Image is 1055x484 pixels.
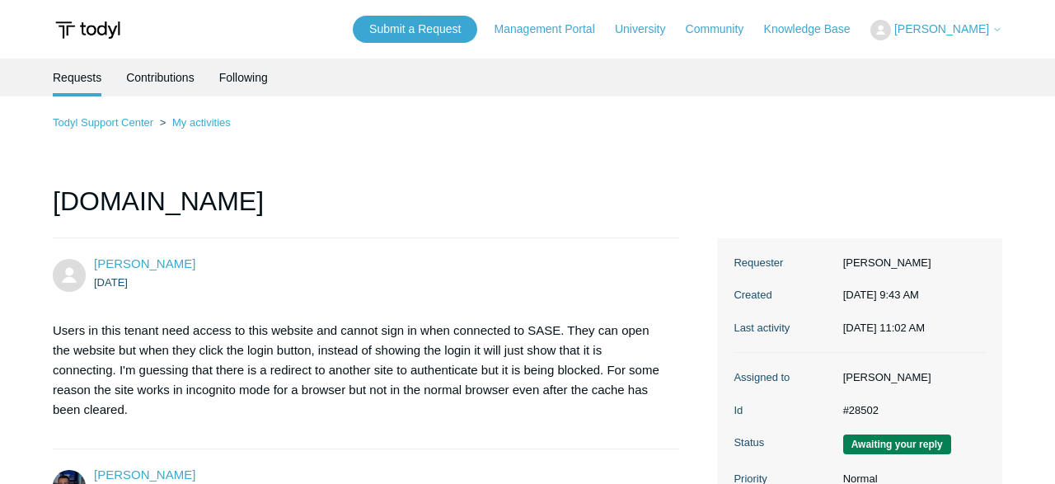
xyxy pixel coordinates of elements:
[53,181,679,238] h1: [DOMAIN_NAME]
[764,21,867,38] a: Knowledge Base
[53,15,123,45] img: Todyl Support Center Help Center home page
[353,16,477,43] a: Submit a Request
[835,255,986,271] dd: [PERSON_NAME]
[843,322,925,334] time: 10/06/2025, 11:02
[843,435,951,454] span: We are waiting for you to respond
[870,20,1002,40] button: [PERSON_NAME]
[734,320,834,336] dt: Last activity
[734,402,834,419] dt: Id
[94,256,195,270] a: [PERSON_NAME]
[53,321,663,420] p: Users in this tenant need access to this website and cannot sign in when connected to SASE. They ...
[126,59,195,96] a: Contributions
[53,116,157,129] li: Todyl Support Center
[734,287,834,303] dt: Created
[94,256,195,270] span: Jacob Barry
[94,468,195,482] a: [PERSON_NAME]
[94,276,128,289] time: 09/29/2025, 09:43
[894,22,989,35] span: [PERSON_NAME]
[495,21,612,38] a: Management Portal
[53,116,153,129] a: Todyl Support Center
[734,435,834,451] dt: Status
[734,369,834,386] dt: Assigned to
[94,468,195,482] span: Connor Davis
[615,21,682,38] a: University
[843,289,919,301] time: 09/29/2025, 09:43
[219,59,268,96] a: Following
[53,59,101,96] li: Requests
[157,116,231,129] li: My activities
[686,21,761,38] a: Community
[835,369,986,386] dd: [PERSON_NAME]
[835,402,986,419] dd: #28502
[734,255,834,271] dt: Requester
[172,116,231,129] a: My activities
